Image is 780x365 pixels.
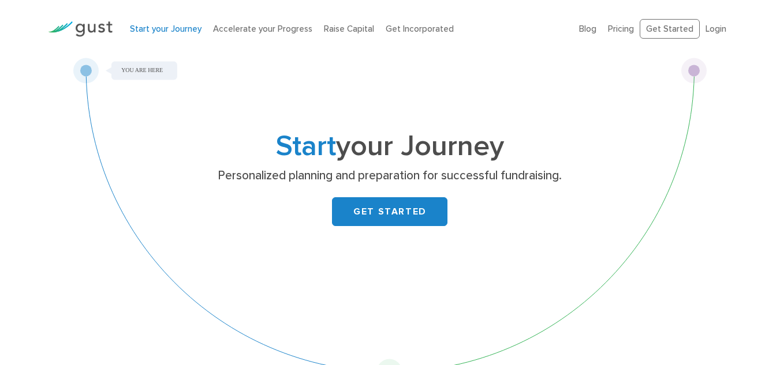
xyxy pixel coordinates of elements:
[276,129,336,163] span: Start
[324,24,374,34] a: Raise Capital
[48,21,113,37] img: Gust Logo
[166,168,614,184] p: Personalized planning and preparation for successful fundraising.
[608,24,634,34] a: Pricing
[130,24,201,34] a: Start your Journey
[706,24,726,34] a: Login
[332,197,447,226] a: GET STARTED
[162,133,618,160] h1: your Journey
[386,24,454,34] a: Get Incorporated
[579,24,596,34] a: Blog
[213,24,312,34] a: Accelerate your Progress
[640,19,700,39] a: Get Started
